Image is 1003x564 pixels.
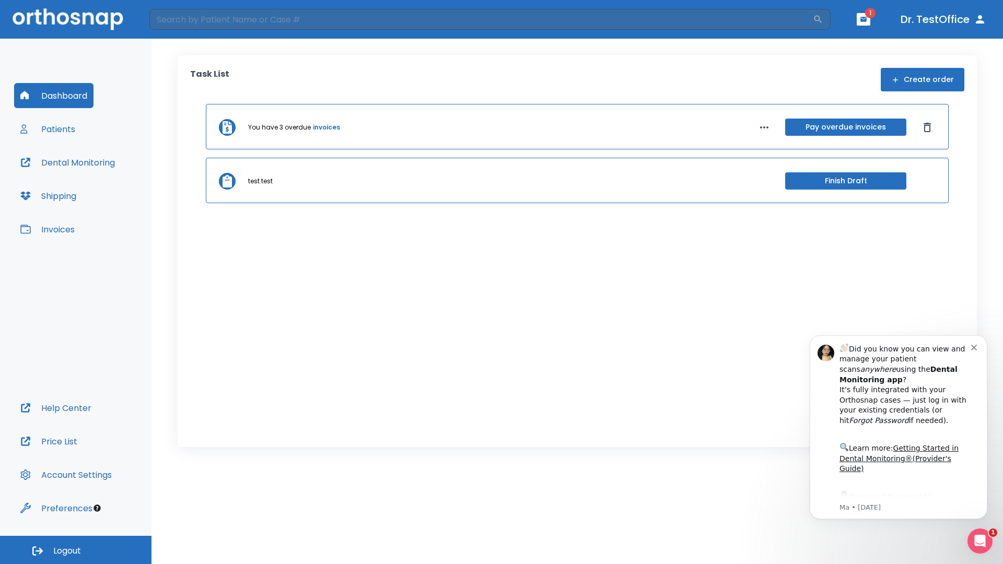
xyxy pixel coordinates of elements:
[45,183,177,193] p: Message from Ma, sent 3w ago
[313,123,340,132] a: invoices
[14,496,99,521] button: Preferences
[14,183,83,208] button: Shipping
[785,119,906,136] button: Pay overdue invoices
[190,68,229,91] p: Task List
[14,462,118,487] button: Account Settings
[149,9,813,30] input: Search by Patient Name or Case #
[13,8,123,30] img: Orthosnap
[45,170,177,224] div: Download the app: | ​ Let us know if you need help getting started!
[967,528,993,554] iframe: Intercom live chat
[919,119,936,136] button: Dismiss
[248,123,311,132] p: You have 3 overdue
[14,83,94,108] button: Dashboard
[92,503,102,513] div: Tooltip anchor
[14,217,81,242] button: Invoices
[785,172,906,190] button: Finish Draft
[865,8,876,18] span: 1
[14,150,121,175] button: Dental Monitoring
[989,528,997,537] span: 1
[14,429,84,454] button: Price List
[896,10,990,29] button: Dr. TestOffice
[248,177,273,186] p: test test
[14,116,81,142] button: Patients
[881,68,964,91] button: Create order
[45,173,138,192] a: App Store
[14,395,98,420] button: Help Center
[53,545,81,557] span: Logout
[794,320,1003,536] iframe: Intercom notifications message
[177,22,185,31] button: Dismiss notification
